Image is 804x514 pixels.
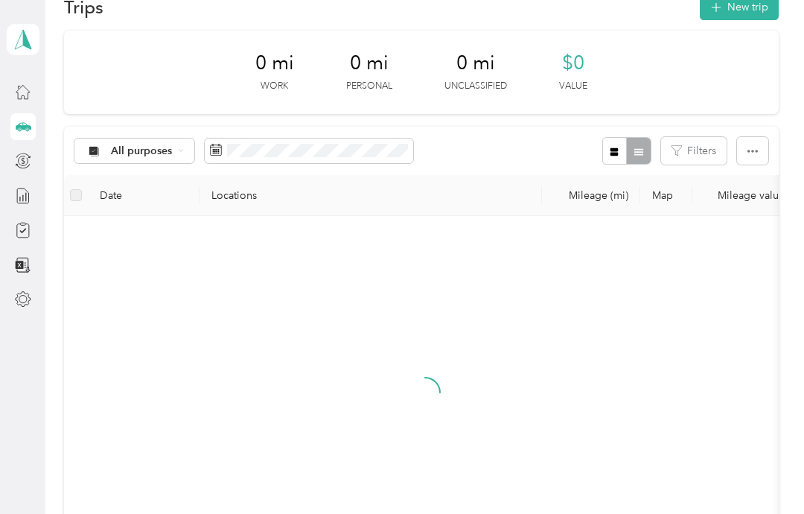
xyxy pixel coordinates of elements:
[255,51,294,75] span: 0 mi
[350,51,389,75] span: 0 mi
[542,175,640,216] th: Mileage (mi)
[562,51,584,75] span: $0
[692,175,797,216] th: Mileage value
[261,80,288,93] p: Work
[200,175,542,216] th: Locations
[456,51,495,75] span: 0 mi
[559,80,587,93] p: Value
[661,137,727,165] button: Filters
[444,80,507,93] p: Unclassified
[346,80,392,93] p: Personal
[640,175,692,216] th: Map
[88,175,200,216] th: Date
[111,146,173,156] span: All purposes
[721,431,804,514] iframe: Everlance-gr Chat Button Frame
